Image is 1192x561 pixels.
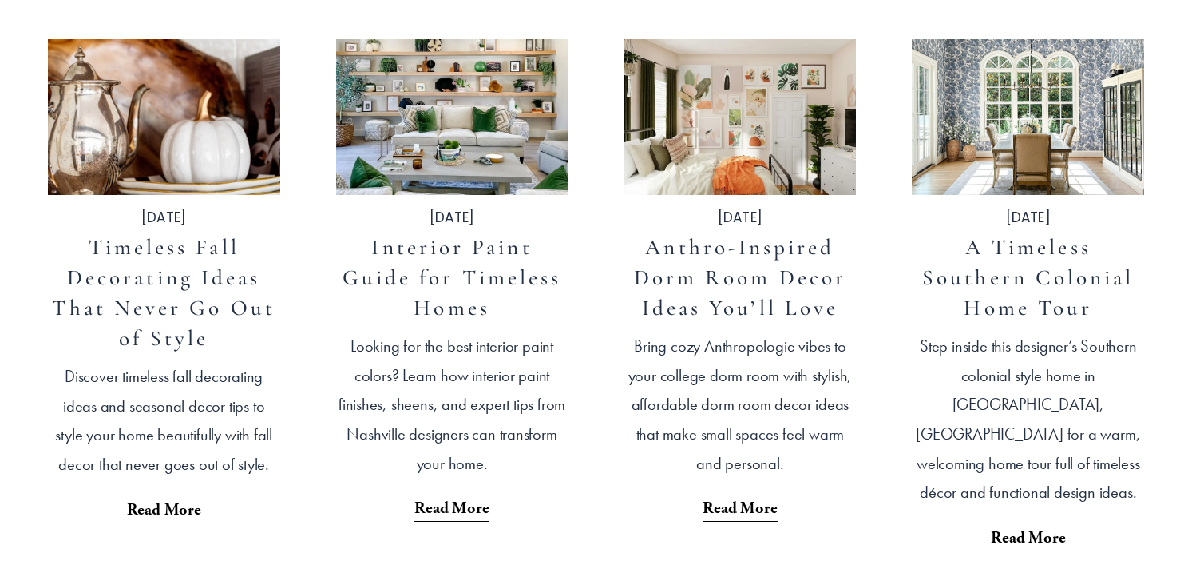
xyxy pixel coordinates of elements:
[703,478,777,524] a: Read More
[430,211,474,225] time: [DATE]
[335,38,569,196] img: Interior Paint Guide for Timeless Homes
[48,362,280,479] p: Discover timeless fall decorating ideas and seasonal decor tips to style your home beautifully wi...
[912,332,1144,507] p: Step inside this designer’s Southern colonial style home in [GEOGRAPHIC_DATA], [GEOGRAPHIC_DATA] ...
[718,211,762,225] time: [DATE]
[141,211,186,225] time: [DATE]
[634,234,846,321] a: Anthro-Inspired Dorm Room Decor Ideas You’ll Love
[52,234,275,352] a: Timeless Fall Decorating Ideas That Never Go Out of Style
[127,479,201,526] a: Read More
[911,38,1146,196] img: A Timeless Southern Colonial Home Tour
[414,478,489,524] a: Read More
[623,38,857,196] img: Anthro-Inspired Dorm Room Decor Ideas You’ll Love
[1006,211,1051,225] time: [DATE]
[46,38,281,196] img: Timeless Fall Decorating Ideas That Never Go Out of Style
[343,234,561,321] a: Interior Paint Guide for Timeless Homes
[336,332,568,479] p: Looking for the best interior paint colors? Learn how interior paint finishes, sheens, and expert...
[922,234,1134,321] a: A Timeless Southern Colonial Home Tour
[624,332,857,479] p: Bring cozy Anthropologie vibes to your college dorm room with stylish, affordable dorm room decor...
[991,507,1065,554] a: Read More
